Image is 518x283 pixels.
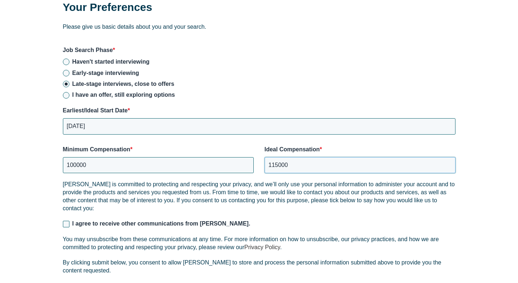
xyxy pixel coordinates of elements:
strong: Your Preferences [63,1,152,13]
input: I have an offer, still exploring options [63,92,69,99]
input: Haven't started interviewing [63,59,69,65]
a: Privacy Policy [244,244,280,250]
input: Monthly in USD [265,157,455,173]
p: By clicking submit below, you consent to allow [PERSON_NAME] to store and process the personal in... [63,259,455,275]
span: Haven't started interviewing [72,59,150,65]
input: I agree to receive other communications from [PERSON_NAME]. [63,221,69,227]
p: You may unsubscribe from these communications at any time. For more information on how to unsubsc... [63,235,455,251]
span: Job Search Phase [63,47,113,53]
input: Monthly in USD [63,157,254,173]
p: Please give us basic details about you and your search. [63,23,455,31]
span: I agree to receive other communications from [PERSON_NAME]. [72,220,250,227]
input: MM - DD - YYYY [63,118,455,134]
p: [PERSON_NAME] is committed to protecting and respecting your privacy, and we’ll only use your per... [63,180,455,212]
span: Minimum Compensation [63,146,130,152]
span: I have an offer, still exploring options [72,92,175,98]
span: Late-stage interviews, close to offers [72,81,174,87]
span: Earliest/Ideal Start Date [63,107,128,113]
span: Early-stage interviewing [72,70,139,76]
span: Ideal Compensation [265,146,320,152]
input: Late-stage interviews, close to offers [63,81,69,87]
input: Early-stage interviewing [63,70,69,76]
